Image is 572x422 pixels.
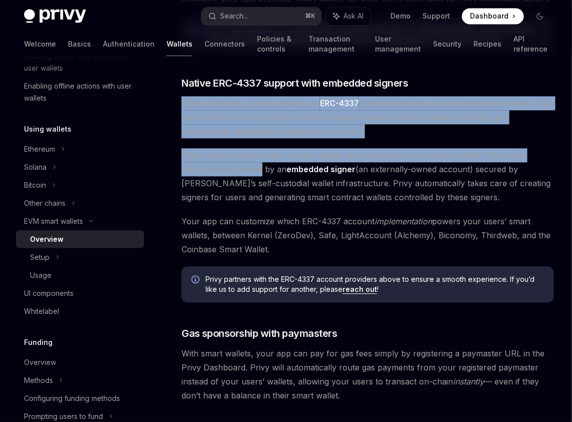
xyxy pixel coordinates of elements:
strong: embedded signer [286,164,355,174]
span: Gas sponsorship with paymasters [181,326,337,340]
a: Recipes [473,32,501,56]
a: Welcome [24,32,56,56]
span: ⌘ K [305,12,315,20]
img: dark logo [24,9,86,23]
a: Security [433,32,461,56]
div: Configuring funding methods [24,392,120,404]
a: Configuring funding methods [16,389,144,407]
span: With smart wallets, your app can pay for gas fees simply by registering a paymaster URL in the Pr... [181,346,554,402]
a: Basics [68,32,91,56]
a: Overview [16,353,144,371]
a: Dashboard [462,8,524,24]
a: Enabling offline actions with user wallets [16,77,144,107]
a: Authentication [103,32,154,56]
div: Methods [24,374,53,386]
span: Privy partners with the ERC-4337 account providers above to ensure a smooth experience. If you’d ... [205,274,544,294]
div: EVM smart wallets [24,215,83,227]
span: Under the hood, a smart wallet is an -compatible smart contract deployed onchain. This smart cont... [181,96,554,138]
a: Usage [16,266,144,284]
a: Connectors [204,32,245,56]
em: implementation [374,216,432,226]
div: Overview [24,356,56,368]
em: instantly [453,376,484,386]
a: Policies & controls [257,32,296,56]
a: Support [422,11,450,21]
div: Search... [220,10,248,22]
a: Demo [390,11,410,21]
span: Native ERC-4337 support with embedded signers [181,76,408,90]
div: Usage [30,269,51,281]
div: Other chains [24,197,65,209]
span: Your app can customize which ERC-4337 account powers your users’ smart wallets, between Kernel (Z... [181,214,554,256]
svg: Info [191,275,201,285]
span: Ask AI [343,11,363,21]
button: Toggle dark mode [532,8,548,24]
div: Enabling offline actions with user wallets [24,80,138,104]
h5: Using wallets [24,123,71,135]
div: Ethereum [24,143,55,155]
span: When using a smart wallet, a user’s assets are held by the smart contract itself. This smart cont... [181,148,554,204]
a: ERC-4337 [320,98,359,109]
a: Transaction management [308,32,363,56]
a: Overview [16,230,144,248]
div: Bitcoin [24,179,46,191]
a: Wallets [166,32,192,56]
div: UI components [24,287,73,299]
div: Solana [24,161,46,173]
button: Ask AI [326,7,370,25]
a: UI components [16,284,144,302]
a: User management [375,32,421,56]
a: Whitelabel [16,302,144,320]
span: Dashboard [470,11,508,21]
a: API reference [513,32,548,56]
div: Whitelabel [24,305,59,317]
div: Setup [30,251,49,263]
div: Overview [30,233,63,245]
button: Search...⌘K [201,7,322,25]
h5: Funding [24,336,52,348]
a: reach out [342,285,377,294]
